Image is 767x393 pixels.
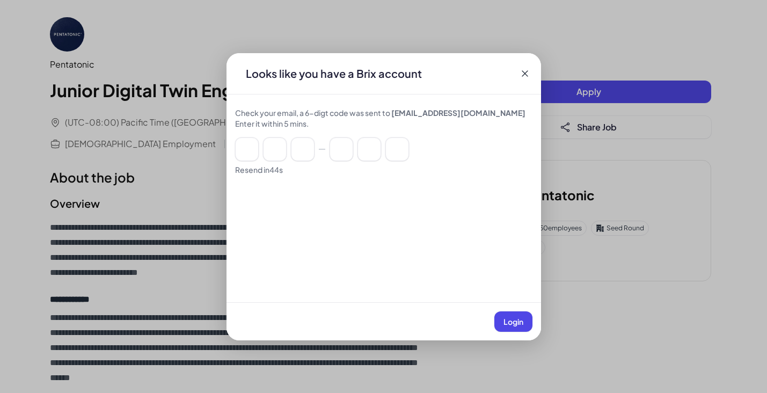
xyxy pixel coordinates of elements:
[494,311,532,332] button: Login
[391,108,525,118] span: [EMAIL_ADDRESS][DOMAIN_NAME]
[237,66,430,81] div: Looks like you have a Brix account
[235,164,532,175] div: Resend in 44 s
[503,317,523,326] span: Login
[235,107,532,129] div: Check your email, a 6-digt code was sent to Enter it within 5 mins.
